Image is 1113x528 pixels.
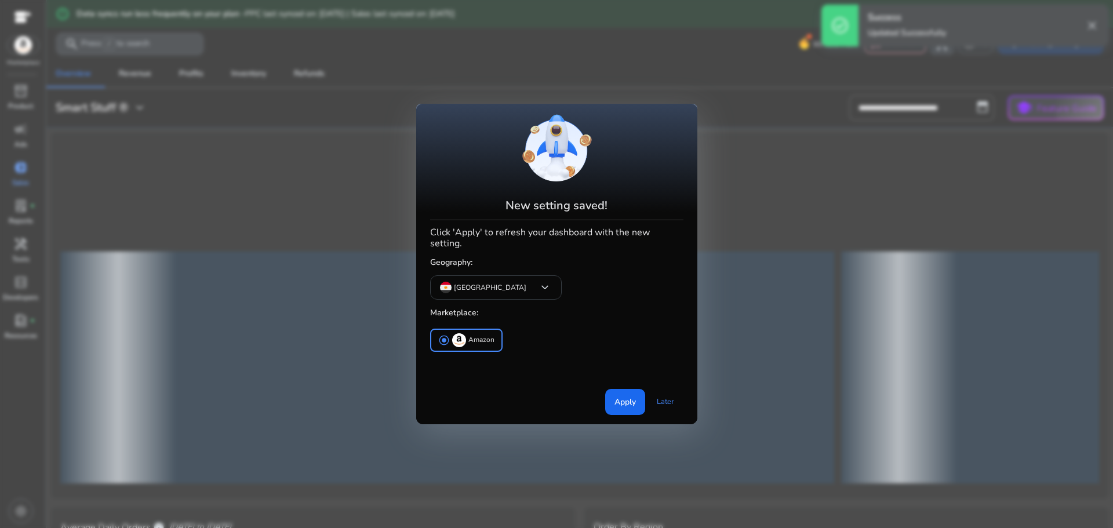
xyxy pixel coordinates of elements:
[440,282,452,293] img: eg.svg
[430,304,683,323] h5: Marketplace:
[430,225,683,249] h4: Click 'Apply' to refresh your dashboard with the new setting.
[614,396,636,408] span: Apply
[438,334,450,346] span: radio_button_checked
[605,389,645,415] button: Apply
[454,282,526,293] p: [GEOGRAPHIC_DATA]
[452,333,466,347] img: amazon.svg
[648,391,683,412] a: Later
[468,334,494,346] p: Amazon
[430,253,683,272] h5: Geography:
[538,281,552,294] span: keyboard_arrow_down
